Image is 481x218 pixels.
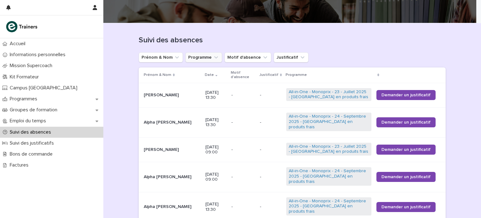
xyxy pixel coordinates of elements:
[139,108,446,137] tr: Alpha [PERSON_NAME][DATE] 13:30--All-in-One - Monoprix - 24 - Septembre 2025 - [GEOGRAPHIC_DATA] ...
[376,117,436,127] a: Demander un justificatif
[231,174,255,180] p: -
[7,41,30,47] p: Accueil
[7,52,70,58] p: Informations personnelles
[7,129,56,135] p: Suivi des absences
[144,204,200,210] p: Alpha [PERSON_NAME]
[260,147,281,152] p: -
[7,74,44,80] p: Kit Formateur
[231,204,255,210] p: -
[7,63,57,69] p: Mission Supercoach
[381,175,431,179] span: Demander un justificatif
[286,72,307,78] p: Programme
[260,93,281,98] p: -
[7,96,42,102] p: Programmes
[381,120,431,125] span: Demander un justificatif
[289,199,369,214] a: All-in-One - Monoprix - 24 - Septembre 2025 - [GEOGRAPHIC_DATA] en produits frais
[144,147,200,152] p: [PERSON_NAME]
[139,162,446,192] tr: Alpha [PERSON_NAME][DATE] 09:00--All-in-One - Monoprix - 24 - Septembre 2025 - [GEOGRAPHIC_DATA] ...
[231,93,255,98] p: -
[144,120,200,125] p: Alpha [PERSON_NAME]
[205,145,226,155] p: [DATE] 09:00
[139,83,446,108] tr: [PERSON_NAME][DATE] 13:30--All-in-One - Monoprix - 23 - Juillet 2025 - [GEOGRAPHIC_DATA] en produ...
[205,202,226,212] p: [DATE] 13:30
[139,52,183,62] button: Prénom & Nom
[231,147,255,152] p: -
[376,145,436,155] a: Demander un justificatif
[139,137,446,162] tr: [PERSON_NAME][DATE] 09:00--All-in-One - Monoprix - 23 - Juillet 2025 - [GEOGRAPHIC_DATA] en produ...
[139,36,446,45] h1: Suivi des absences
[7,151,58,157] p: Bons de commande
[376,172,436,182] a: Demander un justificatif
[205,172,226,183] p: [DATE] 09:00
[205,90,226,101] p: [DATE] 13:30
[7,85,82,91] p: Campus [GEOGRAPHIC_DATA]
[144,174,200,180] p: Alpha [PERSON_NAME]
[381,93,431,97] span: Demander un justificatif
[289,144,369,155] a: All-in-One - Monoprix - 23 - Juillet 2025 - [GEOGRAPHIC_DATA] en produits frais
[260,174,281,180] p: -
[7,162,34,168] p: Factures
[7,118,51,124] p: Emploi du temps
[205,117,226,128] p: [DATE] 13:30
[225,52,271,62] button: Motif d'absence
[289,114,369,130] a: All-in-One - Monoprix - 24 - Septembre 2025 - [GEOGRAPHIC_DATA] en produits frais
[381,205,431,209] span: Demander un justificatif
[5,20,39,33] img: K0CqGN7SDeD6s4JG8KQk
[144,72,171,78] p: Prénom & Nom
[289,168,369,184] a: All-in-One - Monoprix - 24 - Septembre 2025 - [GEOGRAPHIC_DATA] en produits frais
[7,140,59,146] p: Suivi des justificatifs
[274,52,308,62] button: Justificatif
[381,147,431,152] span: Demander un justificatif
[144,93,200,98] p: [PERSON_NAME]
[260,120,281,125] p: -
[289,89,369,100] a: All-in-One - Monoprix - 23 - Juillet 2025 - [GEOGRAPHIC_DATA] en produits frais
[205,72,214,78] p: Date
[231,120,255,125] p: -
[376,90,436,100] a: Demander un justificatif
[231,69,256,81] p: Motif d'absence
[260,204,281,210] p: -
[185,52,222,62] button: Programme
[376,202,436,212] a: Demander un justificatif
[259,72,278,78] p: Justificatif
[7,107,62,113] p: Groupes de formation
